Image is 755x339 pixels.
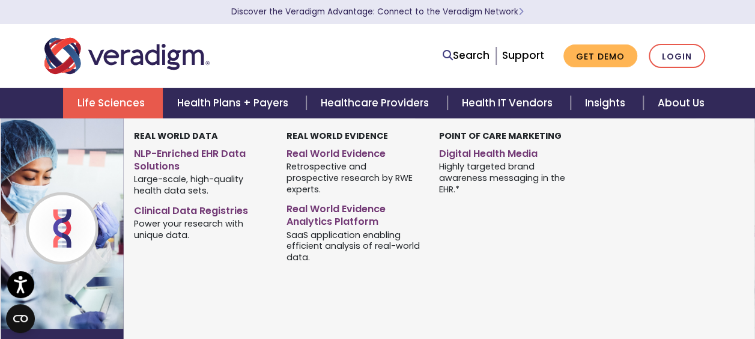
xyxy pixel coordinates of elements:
span: Retrospective and prospective research by RWE experts. [287,160,421,195]
a: Get Demo [563,44,637,68]
span: SaaS application enabling efficient analysis of real-world data. [287,228,421,263]
a: Support [502,48,544,63]
a: Insights [571,88,643,118]
a: Healthcare Providers [306,88,447,118]
a: Life Sciences [63,88,163,118]
a: About Us [643,88,719,118]
a: Digital Health Media [439,143,574,160]
a: Discover the Veradigm Advantage: Connect to the Veradigm NetworkLearn More [231,6,524,17]
strong: Real World Evidence [287,130,388,142]
strong: Point of Care Marketing [439,130,562,142]
strong: Real World Data [134,130,218,142]
span: Large-scale, high-quality health data sets. [134,173,268,196]
span: Learn More [518,6,524,17]
span: Power your research with unique data. [134,217,268,240]
button: Open CMP widget [6,304,35,333]
span: Highly targeted brand awareness messaging in the EHR.* [439,160,574,195]
a: Real World Evidence Analytics Platform [287,198,421,228]
a: Health Plans + Payers [163,88,306,118]
a: Clinical Data Registries [134,200,268,218]
img: Veradigm logo [44,36,210,76]
a: Login [649,44,705,69]
a: Health IT Vendors [447,88,571,118]
a: Search [443,47,490,64]
a: NLP-Enriched EHR Data Solutions [134,143,268,173]
a: Real World Evidence [287,143,421,160]
img: Life Sciences [1,118,194,329]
